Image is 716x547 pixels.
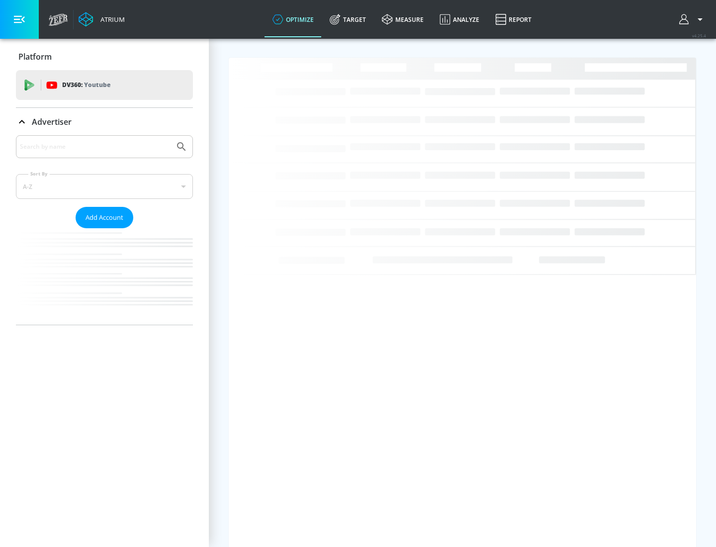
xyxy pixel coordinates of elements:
p: Platform [18,51,52,62]
div: Advertiser [16,108,193,136]
a: Report [487,1,539,37]
a: measure [374,1,432,37]
div: A-Z [16,174,193,199]
div: Advertiser [16,135,193,325]
span: Add Account [86,212,123,223]
nav: list of Advertiser [16,228,193,325]
input: Search by name [20,140,171,153]
div: DV360: Youtube [16,70,193,100]
a: Analyze [432,1,487,37]
p: Youtube [84,80,110,90]
a: Target [322,1,374,37]
a: Atrium [79,12,125,27]
div: Platform [16,43,193,71]
p: Advertiser [32,116,72,127]
div: Atrium [96,15,125,24]
span: v 4.25.4 [692,33,706,38]
p: DV360: [62,80,110,91]
a: optimize [265,1,322,37]
button: Add Account [76,207,133,228]
label: Sort By [28,171,50,177]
